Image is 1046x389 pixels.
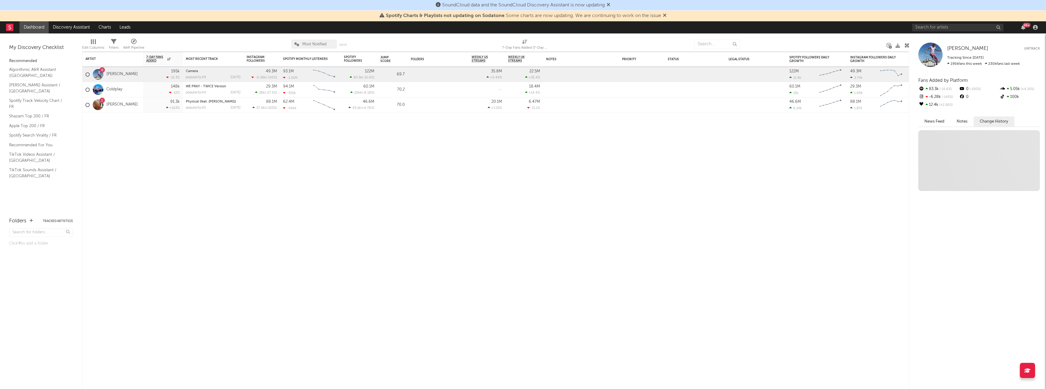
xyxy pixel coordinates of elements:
[109,36,119,54] div: Filters
[380,56,396,63] div: Jump Score
[947,62,1020,66] span: 230k fans last week
[166,75,180,79] div: -15.3 %
[999,93,1040,101] div: 100k
[951,116,974,127] button: Notes
[363,100,374,104] div: 46.6M
[529,85,540,89] div: 18.4M
[252,106,277,110] div: ( )
[9,57,73,65] div: Recommended
[472,55,493,63] span: Weekly US Streams
[850,56,896,63] div: Instagram Followers Daily Growth
[94,21,115,33] a: Charts
[123,36,144,54] div: A&R Pipeline
[85,57,131,61] div: Artist
[266,100,277,104] div: 88.1M
[283,76,297,80] div: -1.01M
[918,116,951,127] button: News Feed
[850,100,861,104] div: 88.1M
[9,113,67,120] a: Shazam Top 200 / FR
[380,71,405,78] div: 69.7
[255,91,277,95] div: ( )
[9,228,73,237] input: Search for folders...
[283,85,294,89] div: 94.1M
[947,56,984,60] span: Tracking Since: [DATE]
[607,3,610,8] span: Dismiss
[878,82,905,97] svg: Chart title
[43,220,73,223] button: Tracked Artists(3)
[663,13,667,18] span: Dismiss
[82,44,104,51] div: Edit Columns
[283,91,296,95] div: -555k
[109,44,119,51] div: Filters
[9,167,67,179] a: TikTok Sounds Assistant / [GEOGRAPHIC_DATA]
[789,56,835,63] div: Spotify Followers Daily Growth
[186,57,231,61] div: Most Recent Track
[170,100,180,104] div: 91.3k
[363,91,373,95] span: -8.18 %
[344,55,365,63] div: Spotify Followers
[789,76,801,80] div: 11.9k
[302,42,327,46] span: Most Notified
[9,142,67,148] a: Recommended For You
[529,69,540,73] div: 22.5M
[912,24,1003,31] input: Search for artists
[115,21,135,33] a: Leads
[106,102,138,107] a: [PERSON_NAME]
[362,106,373,110] span: +4.76 %
[918,93,959,101] div: -6.28k
[789,100,801,104] div: 46.6M
[502,44,548,51] div: 7-Day Fans Added (7-Day Fans Added)
[106,72,138,77] a: [PERSON_NAME]
[491,100,502,104] div: 20.1M
[525,75,540,79] div: +35.4 %
[256,106,265,110] span: 37.9k
[850,69,861,73] div: 49.3M
[354,91,362,95] span: 106k
[186,91,206,94] div: popularity: 64
[348,106,374,110] div: ( )
[247,55,268,63] div: Instagram Followers
[918,85,959,93] div: 83.3k
[502,36,548,54] div: 7-Day Fans Added (7-Day Fans Added)
[947,62,982,66] span: 195k fans this week
[266,106,276,110] span: +323 %
[817,67,844,82] svg: Chart title
[186,70,241,73] div: Camera
[968,88,981,91] span: -100 %
[487,75,502,79] div: +0.49 %
[310,82,338,97] svg: Chart title
[850,91,863,95] div: 1.69k
[123,44,144,51] div: A&R Pipeline
[959,85,999,93] div: 0
[9,240,73,247] div: Click to add a folder.
[947,46,988,51] span: [PERSON_NAME]
[266,85,277,89] div: 29.3M
[938,103,953,107] span: +2.56 %
[525,91,540,95] div: +14.4 %
[491,69,502,73] div: 35.8M
[267,76,276,79] span: -145 %
[169,91,180,95] div: -12 %
[850,106,862,110] div: 1.87k
[230,91,241,94] div: [DATE]
[622,57,646,61] div: Priority
[9,82,67,94] a: [PERSON_NAME] Assistant / [GEOGRAPHIC_DATA]
[386,13,504,18] span: Spotify Charts & Playlists not updating on Sodatone
[350,75,374,79] div: ( )
[339,43,347,47] button: Save
[947,46,988,52] a: [PERSON_NAME]
[789,106,802,110] div: 6.14k
[19,21,49,33] a: Dashboard
[386,13,661,18] span: : Some charts are now updating. We are continuing to work on the issue
[850,85,861,89] div: 29.3M
[171,85,180,89] div: 148k
[186,85,226,88] a: WE PRAY - TWICE Version
[878,67,905,82] svg: Chart title
[283,69,294,73] div: 93.1M
[230,106,241,109] div: [DATE]
[694,40,740,49] input: Search...
[939,88,952,91] span: -15.6 %
[354,76,362,79] span: 83.3k
[363,85,374,89] div: 60.1M
[488,106,502,110] div: +1.25 %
